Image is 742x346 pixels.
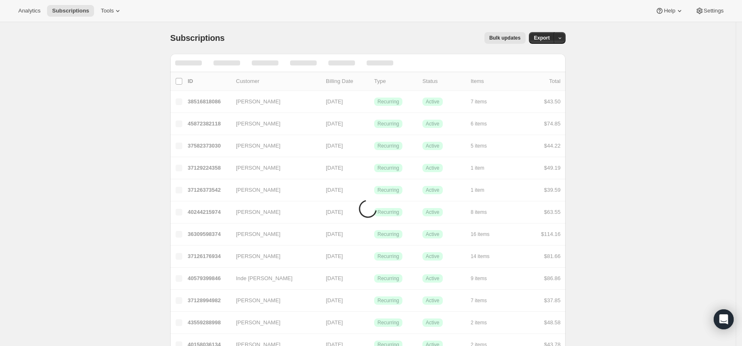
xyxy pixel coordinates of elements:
span: Tools [101,8,114,14]
span: Help [664,8,675,14]
button: Analytics [13,5,45,17]
span: Settings [704,8,724,14]
span: Subscriptions [170,33,225,43]
span: Bulk updates [489,35,521,41]
span: Subscriptions [52,8,89,14]
button: Bulk updates [484,32,526,44]
button: Settings [690,5,729,17]
span: Analytics [18,8,40,14]
button: Export [529,32,555,44]
span: Export [534,35,550,41]
button: Tools [96,5,127,17]
button: Subscriptions [47,5,94,17]
div: Open Intercom Messenger [714,309,734,329]
button: Help [650,5,688,17]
